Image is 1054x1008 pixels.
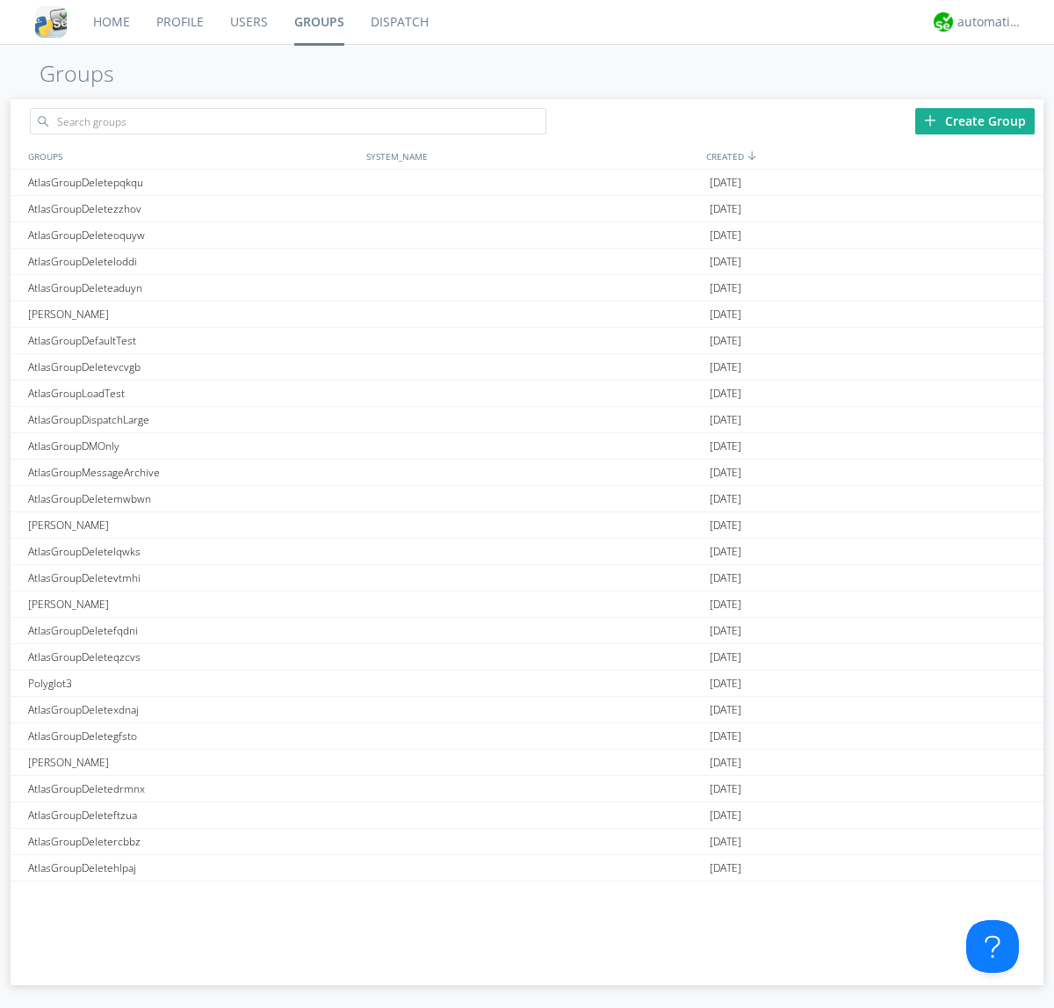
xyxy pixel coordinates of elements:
span: [DATE] [710,275,741,301]
a: AtlasGroupLoadTest[DATE] [11,381,1043,407]
span: [DATE] [710,460,741,486]
a: AtlasGroupDeletezzhov[DATE] [11,196,1043,222]
span: [DATE] [710,249,741,275]
img: plus.svg [924,114,936,127]
div: automation+atlas [957,13,1023,31]
a: [PERSON_NAME][DATE] [11,512,1043,539]
div: SYSTEM_NAME [362,143,702,169]
div: AtlasGroupDeleteftzua [24,802,362,828]
span: [DATE] [710,539,741,565]
iframe: Toggle Customer Support [966,920,1019,973]
a: AtlasGroupDeleteftzua[DATE] [11,802,1043,829]
span: [DATE] [710,196,741,222]
span: [DATE] [710,433,741,460]
a: AtlasGroupDeletevcvgb[DATE] [11,354,1043,381]
span: [DATE] [710,776,741,802]
div: AtlasGroupMessageArchive [24,460,362,485]
a: AtlasGroupDeletercbbz[DATE] [11,829,1043,855]
div: [PERSON_NAME] [24,301,362,327]
a: AtlasGroupDeletefqdni[DATE] [11,618,1043,644]
img: cddb5a64eb264b2086981ab96f4c1ba7 [35,6,67,38]
a: Polyglot3[DATE] [11,671,1043,697]
div: AtlasGroupDeletelqwks [24,539,362,564]
a: AtlasGroupDeletevtmhi[DATE] [11,565,1043,591]
img: d2d01cd9b4174d08988066c6d424eccd [934,12,953,32]
a: AtlasGroupDeletelqwks[DATE] [11,539,1043,565]
div: AtlasGroupDeleteaduyn [24,275,362,301]
div: AtlasGroupDeletezzhov [24,196,362,221]
span: [DATE] [710,618,741,644]
div: AtlasGroupLoadTest [24,381,362,406]
div: AtlasGroupDispatchLarge [24,407,362,432]
a: [PERSON_NAME][DATE] [11,301,1043,328]
span: [DATE] [710,750,741,776]
div: AtlasGroupDeletercbbz [24,829,362,854]
span: [DATE] [710,486,741,512]
div: Create Group [915,108,1035,134]
div: AtlasGroupDeletepqkqu [24,170,362,195]
span: [DATE] [710,802,741,829]
div: [PERSON_NAME] [24,591,362,617]
input: Search groups [30,108,546,134]
span: [DATE] [710,512,741,539]
span: [DATE] [710,565,741,591]
span: [DATE] [710,170,741,196]
div: AtlasGroupDeletecqctr [24,881,362,907]
a: AtlasGroupDeletepqkqu[DATE] [11,170,1043,196]
div: AtlasGroupDeletevtmhi [24,565,362,591]
div: [PERSON_NAME] [24,512,362,538]
a: AtlasGroupDeleteqzcvs[DATE] [11,644,1043,671]
span: [DATE] [710,829,741,855]
div: AtlasGroupDeletedrmnx [24,776,362,801]
a: AtlasGroupMessageArchive[DATE] [11,460,1043,486]
a: AtlasGroupDefaultTest[DATE] [11,328,1043,354]
a: AtlasGroupDeletedrmnx[DATE] [11,776,1043,802]
div: Polyglot3 [24,671,362,696]
span: [DATE] [710,591,741,618]
span: [DATE] [710,354,741,381]
a: [PERSON_NAME][DATE] [11,591,1043,618]
a: [PERSON_NAME][DATE] [11,750,1043,776]
span: [DATE] [710,222,741,249]
a: AtlasGroupDMOnly[DATE] [11,433,1043,460]
a: AtlasGroupDispatchLarge[DATE] [11,407,1043,433]
span: [DATE] [710,407,741,433]
span: [DATE] [710,671,741,697]
span: [DATE] [710,328,741,354]
span: [DATE] [710,381,741,407]
div: AtlasGroupDeleteqzcvs [24,644,362,670]
a: AtlasGroupDeletehlpaj[DATE] [11,855,1043,881]
a: AtlasGroupDeletegfsto[DATE] [11,723,1043,750]
a: AtlasGroupDeletecqctr[DATE] [11,881,1043,908]
a: AtlasGroupDeletemwbwn[DATE] [11,486,1043,512]
a: AtlasGroupDeleteoquyw[DATE] [11,222,1043,249]
span: [DATE] [710,697,741,723]
div: AtlasGroupDeletemwbwn [24,486,362,511]
span: [DATE] [710,881,741,908]
div: AtlasGroupDeletefqdni [24,618,362,643]
span: [DATE] [710,723,741,750]
div: AtlasGroupDeletexdnaj [24,697,362,722]
div: AtlasGroupDeletevcvgb [24,354,362,380]
div: AtlasGroupDeletehlpaj [24,855,362,881]
a: AtlasGroupDeleteaduyn[DATE] [11,275,1043,301]
div: AtlasGroupDeleteoquyw [24,222,362,248]
a: AtlasGroupDeleteloddi[DATE] [11,249,1043,275]
span: [DATE] [710,644,741,671]
span: [DATE] [710,301,741,328]
div: AtlasGroupDeleteloddi [24,249,362,274]
div: GROUPS [24,143,357,169]
a: AtlasGroupDeletexdnaj[DATE] [11,697,1043,723]
div: AtlasGroupDefaultTest [24,328,362,353]
div: AtlasGroupDeletegfsto [24,723,362,749]
div: AtlasGroupDMOnly [24,433,362,459]
span: [DATE] [710,855,741,881]
div: [PERSON_NAME] [24,750,362,775]
div: CREATED [702,143,1043,169]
